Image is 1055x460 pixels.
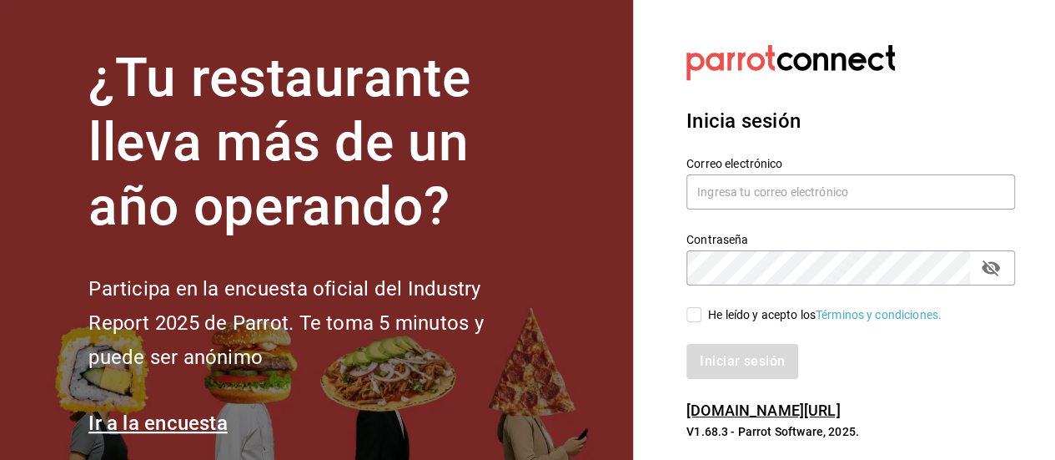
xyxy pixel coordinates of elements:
[88,47,539,239] h1: ¿Tu restaurante lleva más de un año operando?
[686,174,1015,210] input: Ingresa tu correo electrónico
[708,306,942,324] div: He leído y acepto los
[816,308,942,321] a: Términos y condiciones.
[88,272,539,374] h2: Participa en la encuesta oficial del Industry Report 2025 de Parrot. Te toma 5 minutos y puede se...
[686,423,1015,440] p: V1.68.3 - Parrot Software, 2025.
[88,412,228,435] a: Ir a la encuesta
[686,158,1015,169] label: Correo electrónico
[686,106,1015,136] h3: Inicia sesión
[686,234,1015,245] label: Contraseña
[686,402,840,419] a: [DOMAIN_NAME][URL]
[977,254,1005,282] button: passwordField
